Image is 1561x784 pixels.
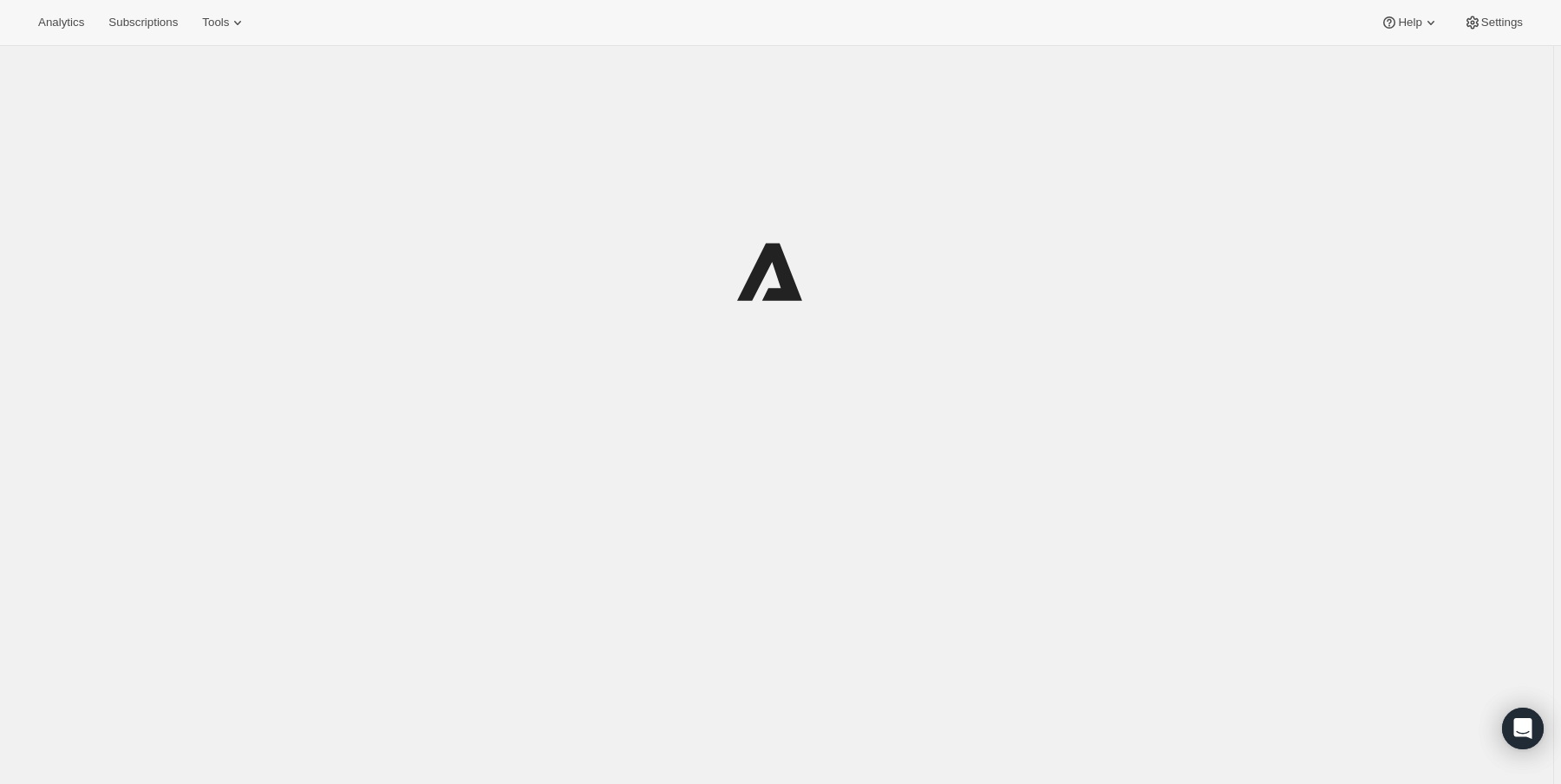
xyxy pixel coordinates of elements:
span: Subscriptions [108,16,178,29]
button: Help [1370,10,1449,35]
span: Tools [202,16,229,29]
button: Analytics [28,10,95,35]
button: Subscriptions [98,10,188,35]
button: Tools [192,10,257,35]
span: Settings [1481,16,1523,29]
span: Help [1398,16,1421,29]
button: Settings [1453,10,1533,35]
span: Analytics [38,16,84,29]
div: Open Intercom Messenger [1502,708,1544,749]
